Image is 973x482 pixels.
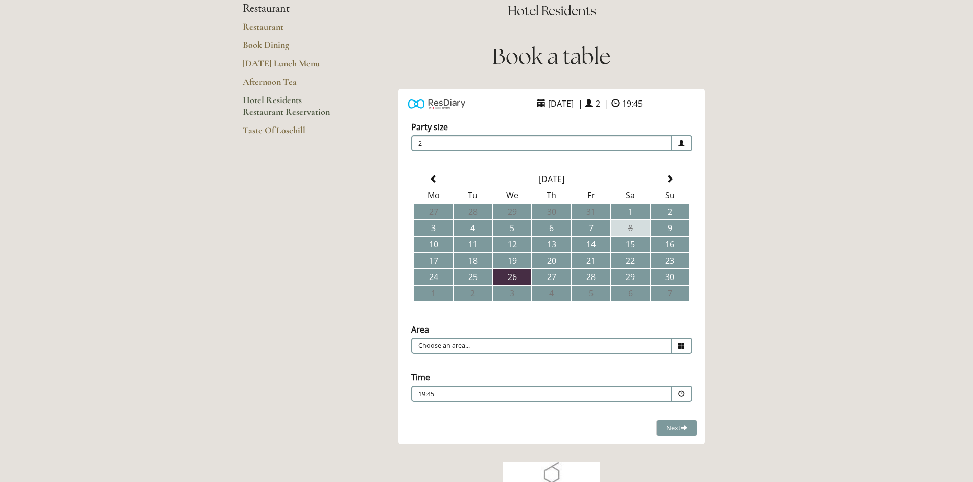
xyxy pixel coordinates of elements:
[611,237,650,252] td: 15
[611,204,650,219] td: 1
[454,220,492,236] td: 4
[414,204,453,219] td: 27
[243,21,340,39] a: Restaurant
[651,269,689,285] td: 30
[373,2,731,20] h2: Hotel Residents
[418,390,603,399] p: 19:45
[611,188,650,203] th: Sa
[656,420,697,437] button: Next
[651,204,689,219] td: 2
[572,237,610,252] td: 14
[411,372,430,383] label: Time
[620,95,645,112] span: 19:45
[454,286,492,301] td: 2
[493,253,531,268] td: 19
[651,188,689,203] th: Su
[243,94,340,124] a: Hotel Residents Restaurant Reservation
[493,188,531,203] th: We
[493,286,531,301] td: 3
[493,220,531,236] td: 5
[666,423,687,433] span: Next
[578,98,583,109] span: |
[411,135,672,151] span: 2
[411,121,448,133] label: Party size
[454,171,650,187] th: Select Month
[493,269,531,285] td: 26
[611,253,650,268] td: 22
[408,96,465,111] img: Powered by ResDiary
[572,286,610,301] td: 5
[611,220,650,236] td: 8
[414,286,453,301] td: 1
[532,237,571,252] td: 13
[454,253,492,268] td: 18
[493,237,531,252] td: 12
[532,269,571,285] td: 27
[611,269,650,285] td: 29
[532,188,571,203] th: Th
[414,253,453,268] td: 17
[414,269,453,285] td: 24
[545,95,576,112] span: [DATE]
[532,253,571,268] td: 20
[243,58,340,76] a: [DATE] Lunch Menu
[414,188,453,203] th: Mo
[572,269,610,285] td: 28
[651,253,689,268] td: 23
[243,2,340,15] li: Restaurant
[666,175,674,183] span: Next Month
[243,124,340,143] a: Taste Of Losehill
[243,39,340,58] a: Book Dining
[454,269,492,285] td: 25
[611,286,650,301] td: 6
[243,76,340,94] a: Afternoon Tea
[454,237,492,252] td: 11
[651,286,689,301] td: 7
[532,286,571,301] td: 4
[605,98,609,109] span: |
[414,237,453,252] td: 10
[414,220,453,236] td: 3
[454,188,492,203] th: Tu
[532,204,571,219] td: 30
[430,175,438,183] span: Previous Month
[572,220,610,236] td: 7
[493,204,531,219] td: 29
[651,237,689,252] td: 16
[572,253,610,268] td: 21
[651,220,689,236] td: 9
[572,188,610,203] th: Fr
[411,324,429,335] label: Area
[572,204,610,219] td: 31
[593,95,603,112] span: 2
[454,204,492,219] td: 28
[532,220,571,236] td: 6
[373,41,731,71] h1: Book a table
